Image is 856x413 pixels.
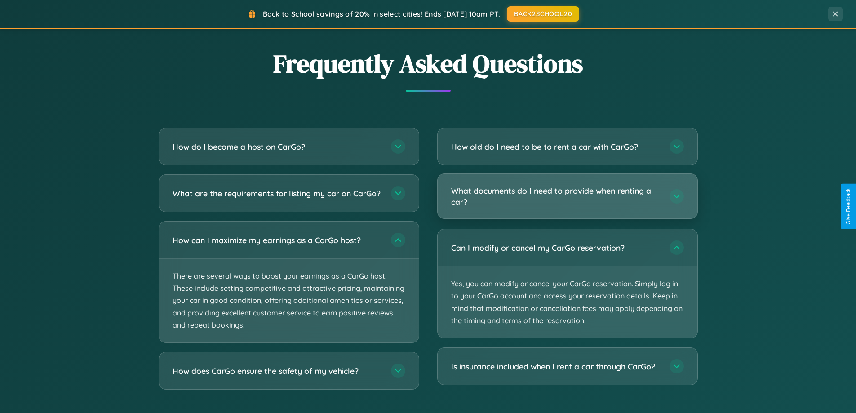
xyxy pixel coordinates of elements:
h3: Is insurance included when I rent a car through CarGo? [451,361,661,372]
h3: How does CarGo ensure the safety of my vehicle? [173,365,382,377]
h3: How can I maximize my earnings as a CarGo host? [173,235,382,246]
h3: What are the requirements for listing my car on CarGo? [173,188,382,199]
h3: How old do I need to be to rent a car with CarGo? [451,141,661,152]
div: Give Feedback [845,188,852,225]
button: BACK2SCHOOL20 [507,6,579,22]
h3: How do I become a host on CarGo? [173,141,382,152]
h3: What documents do I need to provide when renting a car? [451,185,661,207]
p: Yes, you can modify or cancel your CarGo reservation. Simply log in to your CarGo account and acc... [438,266,697,338]
h2: Frequently Asked Questions [159,46,698,81]
h3: Can I modify or cancel my CarGo reservation? [451,242,661,253]
span: Back to School savings of 20% in select cities! Ends [DATE] 10am PT. [263,9,500,18]
p: There are several ways to boost your earnings as a CarGo host. These include setting competitive ... [159,259,419,342]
